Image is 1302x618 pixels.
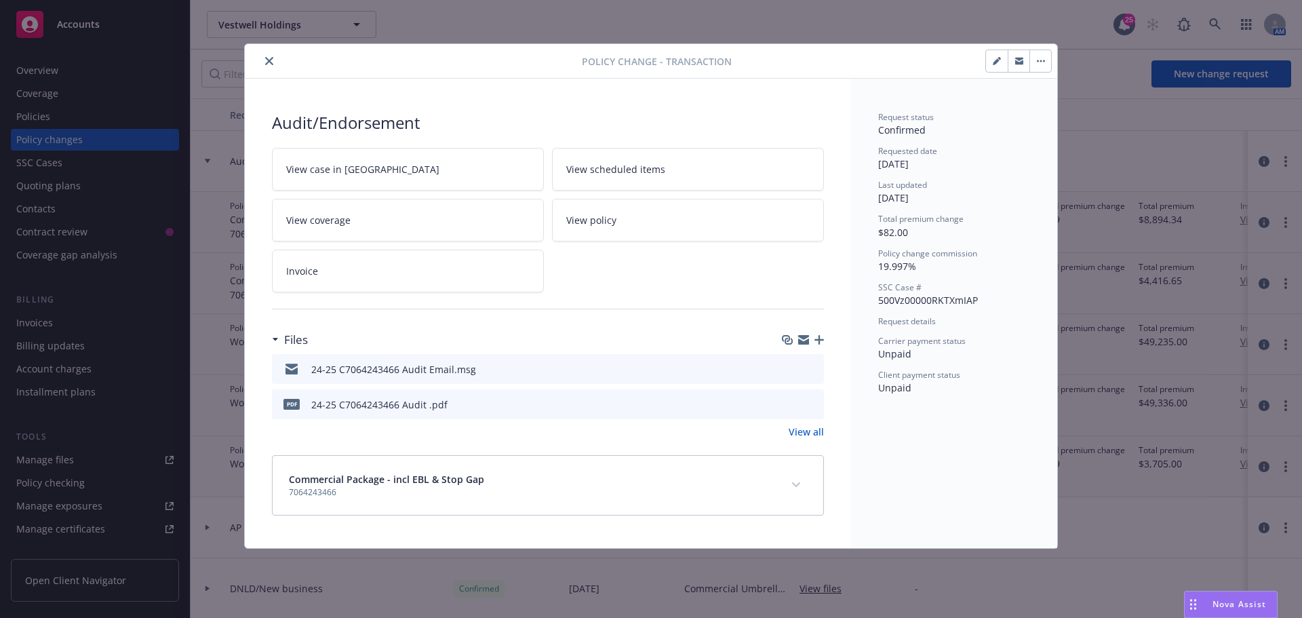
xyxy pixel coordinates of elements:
span: Policy change - Transaction [582,54,732,69]
span: View case in [GEOGRAPHIC_DATA] [286,162,439,176]
button: download file [785,362,795,376]
a: Invoice [272,250,544,292]
span: Unpaid [878,347,911,360]
div: Commercial Package - incl EBL & Stop Gap7064243466expand content [273,456,823,515]
div: 24-25 C7064243466 Audit Email.msg [311,362,476,376]
span: Client payment status [878,369,960,381]
div: Audit/Endorsement [272,111,824,134]
span: pdf [283,399,300,409]
span: Carrier payment status [878,335,966,347]
a: View scheduled items [552,148,824,191]
div: Files [272,331,308,349]
button: preview file [806,398,818,412]
span: 19.997% [878,260,916,273]
button: preview file [806,362,818,376]
span: Requested date [878,145,937,157]
h3: Files [284,331,308,349]
span: Commercial Package - incl EBL & Stop Gap [289,472,484,486]
span: Request status [878,111,934,123]
span: Invoice [286,264,318,278]
span: [DATE] [878,157,909,170]
span: 7064243466 [289,486,484,499]
span: Policy change commission [878,248,977,259]
span: Nova Assist [1212,598,1266,610]
button: expand content [785,474,807,496]
span: View coverage [286,213,351,227]
button: close [261,53,277,69]
span: [DATE] [878,191,909,204]
span: Last updated [878,179,927,191]
span: Request details [878,315,936,327]
span: View scheduled items [566,162,665,176]
a: View all [789,425,824,439]
button: Nova Assist [1184,591,1278,618]
a: View policy [552,199,824,242]
a: View coverage [272,199,544,242]
span: 500Vz00000RKTXmIAP [878,294,978,307]
div: Drag to move [1185,592,1202,617]
button: download file [785,398,795,412]
span: Total premium change [878,213,964,225]
span: Confirmed [878,123,926,136]
span: View policy [566,213,616,227]
span: $82.00 [878,226,908,239]
a: View case in [GEOGRAPHIC_DATA] [272,148,544,191]
span: SSC Case # [878,282,922,293]
span: Unpaid [878,381,911,394]
div: 24-25 C7064243466 Audit .pdf [311,398,448,412]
